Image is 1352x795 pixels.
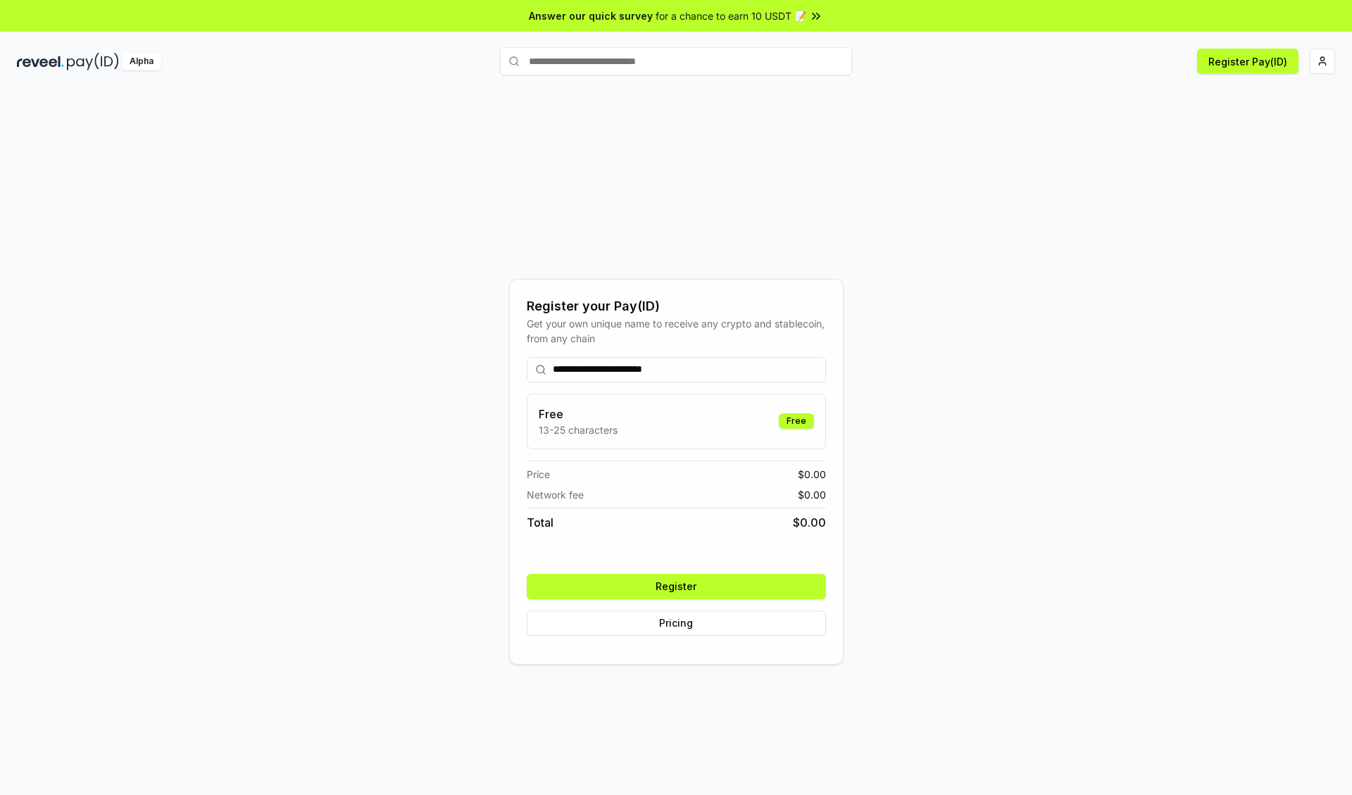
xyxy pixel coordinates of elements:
[656,8,806,23] span: for a chance to earn 10 USDT 📝
[539,422,618,437] p: 13-25 characters
[527,574,826,599] button: Register
[122,53,161,70] div: Alpha
[798,467,826,482] span: $ 0.00
[798,487,826,502] span: $ 0.00
[793,514,826,531] span: $ 0.00
[527,296,826,316] div: Register your Pay(ID)
[527,316,826,346] div: Get your own unique name to receive any crypto and stablecoin, from any chain
[529,8,653,23] span: Answer our quick survey
[539,406,618,422] h3: Free
[527,611,826,636] button: Pricing
[527,467,550,482] span: Price
[779,413,814,429] div: Free
[67,53,119,70] img: pay_id
[527,514,553,531] span: Total
[17,53,64,70] img: reveel_dark
[527,487,584,502] span: Network fee
[1197,49,1298,74] button: Register Pay(ID)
